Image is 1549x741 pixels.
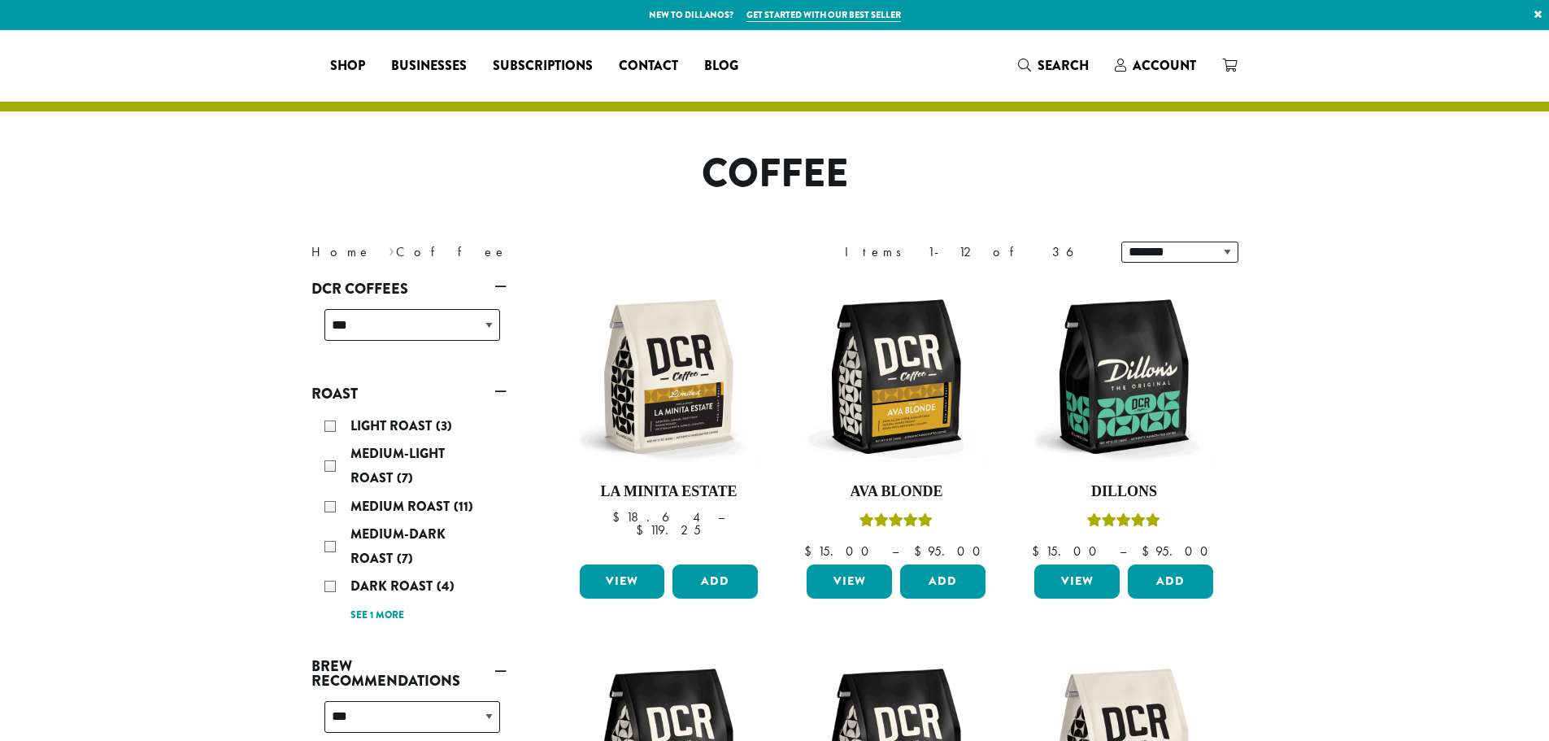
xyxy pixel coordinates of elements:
span: Light Roast [350,416,436,435]
span: Subscriptions [493,56,593,76]
a: View [1034,564,1120,599]
a: La Minita Estate [576,283,763,558]
a: Shop [317,53,378,79]
div: Roast [311,408,507,633]
span: › [389,237,394,262]
a: See 1 more [350,608,404,624]
span: $ [612,508,626,525]
bdi: 95.00 [914,543,988,560]
span: $ [1142,543,1155,560]
span: Medium Roast [350,497,454,516]
a: Brew Recommendations [311,652,507,695]
div: Rated 5.00 out of 5 [1087,511,1160,535]
a: View [580,564,665,599]
span: Medium-Light Roast [350,444,445,487]
span: (7) [397,549,413,568]
a: Get started with our best seller [746,8,901,22]
span: (3) [436,416,452,435]
a: Home [311,243,372,260]
h4: Ava Blonde [803,483,990,501]
a: Search [1005,52,1102,79]
span: Businesses [391,56,467,76]
div: Rated 5.00 out of 5 [859,511,933,535]
a: Roast [311,380,507,408]
button: Add [900,564,986,599]
span: (11) [454,497,473,516]
span: $ [636,521,650,538]
span: $ [914,543,928,560]
bdi: 15.00 [1032,543,1104,560]
span: – [1120,543,1126,560]
span: Search [1038,56,1089,75]
bdi: 95.00 [1142,543,1216,560]
button: Add [672,564,758,599]
h4: La Minita Estate [576,483,763,501]
span: Account [1133,56,1196,75]
a: Ava BlondeRated 5.00 out of 5 [803,283,990,558]
span: (4) [437,577,455,595]
h4: Dillons [1030,483,1217,501]
img: DCR-12oz-Dillons-Stock-scaled.png [1030,283,1217,470]
span: Shop [330,56,365,76]
bdi: 18.64 [612,508,703,525]
span: Contact [619,56,678,76]
span: (7) [397,469,413,487]
a: DillonsRated 5.00 out of 5 [1030,283,1217,558]
span: $ [804,543,818,560]
div: DCR Coffees [311,303,507,360]
div: Items 1-12 of 36 [845,242,1097,262]
span: Blog [704,56,738,76]
nav: Breadcrumb [311,242,751,262]
span: Medium-Dark Roast [350,525,446,568]
span: Dark Roast [350,577,437,595]
span: – [718,508,724,525]
h1: Coffee [299,150,1251,198]
bdi: 15.00 [804,543,877,560]
a: DCR Coffees [311,275,507,303]
a: View [807,564,892,599]
img: DCR-12oz-Ava-Blonde-Stock-scaled.png [803,283,990,470]
bdi: 119.25 [636,521,701,538]
button: Add [1128,564,1213,599]
span: – [892,543,899,560]
span: $ [1032,543,1046,560]
img: DCR-12oz-La-Minita-Estate-Stock-scaled.png [575,283,762,470]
